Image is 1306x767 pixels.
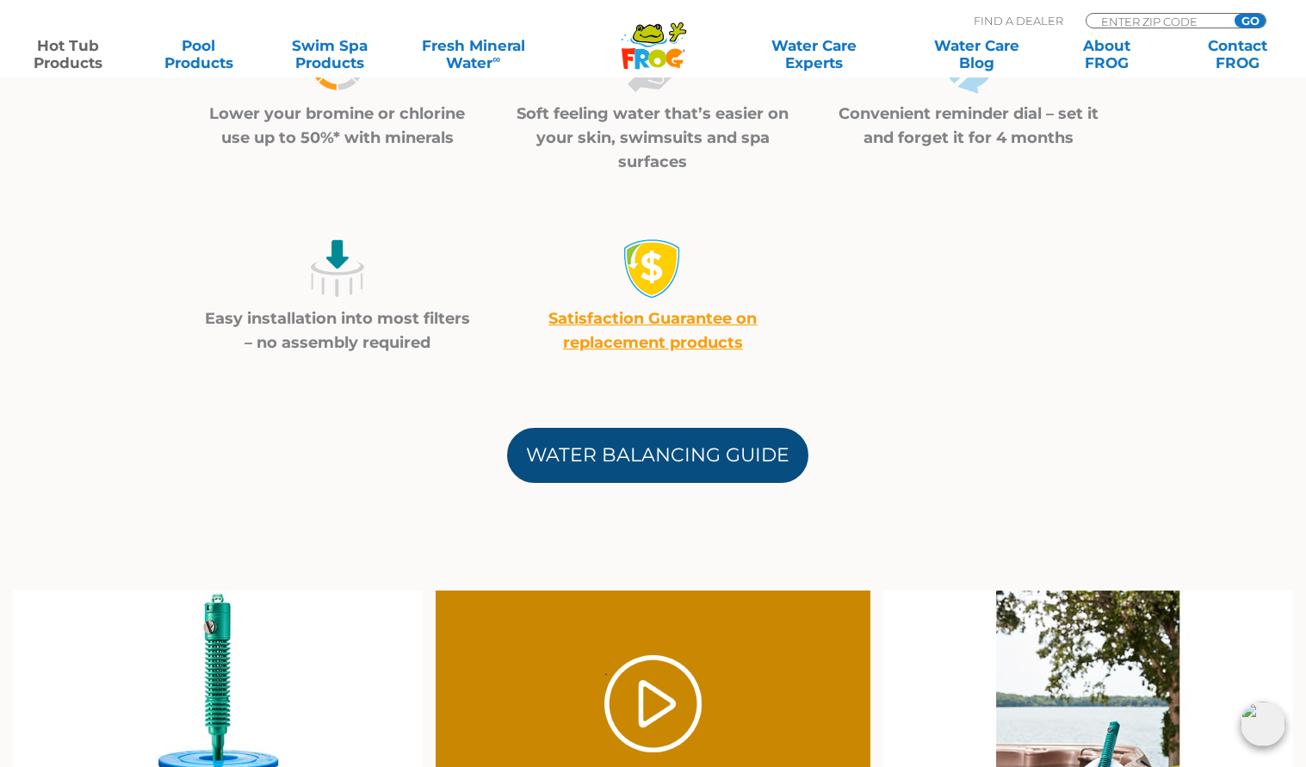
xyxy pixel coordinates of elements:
a: Swim SpaProducts [279,37,381,71]
a: PoolProducts [148,37,250,71]
p: Soft feeling water that’s easier on your skin, swimsuits and spa surfaces [517,102,789,174]
img: icon-easy-install [307,238,368,299]
a: Hot TubProducts [17,37,119,71]
p: Easy installation into most filters – no assembly required [201,306,474,355]
a: AboutFROG [1056,37,1158,71]
img: openIcon [1241,702,1285,746]
a: Water CareBlog [925,37,1027,71]
sup: ∞ [492,53,500,65]
a: Water CareExperts [731,37,896,71]
p: Lower your bromine or chlorine use up to 50%* with minerals [201,102,474,150]
input: GO [1235,14,1266,28]
a: Satisfaction Guarantee on replacement products [548,309,757,352]
a: Play Video [604,655,702,752]
a: Fresh MineralWater∞ [410,37,537,71]
a: ContactFROG [1187,37,1289,71]
p: Find A Dealer [974,13,1063,28]
input: Zip Code Form [1099,14,1216,28]
img: money-back1-small [622,238,683,299]
a: Water Balancing Guide [507,428,808,483]
p: Convenient reminder dial – set it and forget it for 4 months [832,102,1105,150]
